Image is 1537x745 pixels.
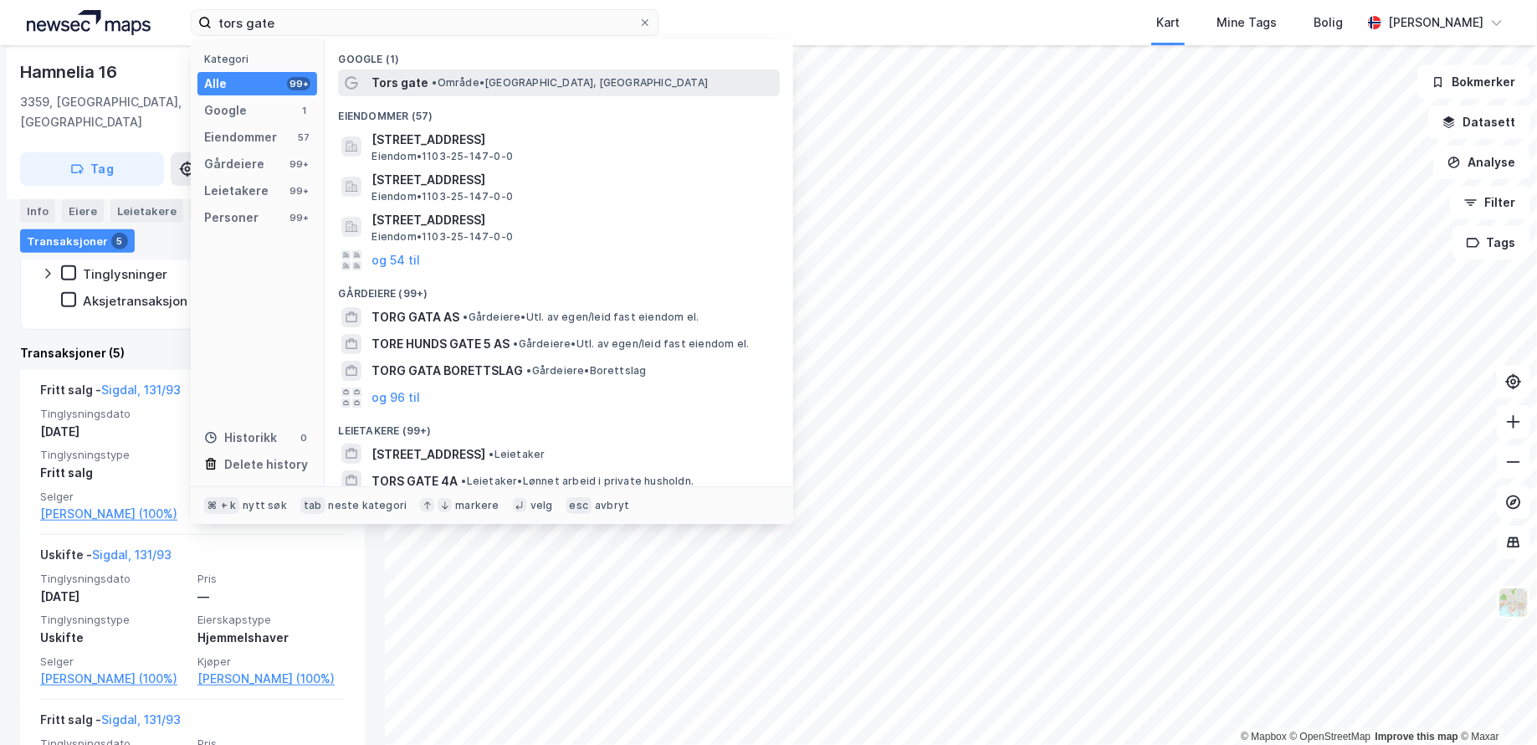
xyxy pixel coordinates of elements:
[371,334,510,354] span: TORE HUNDS GATE 5 AS
[40,448,187,462] span: Tinglysningstype
[371,361,523,381] span: TORG GATA BORETTSLAG
[566,497,592,514] div: esc
[204,53,317,65] div: Kategori
[20,199,55,223] div: Info
[1241,731,1287,742] a: Mapbox
[20,229,135,253] div: Transaksjoner
[1314,13,1343,33] div: Bolig
[83,293,187,309] div: Aksjetransaksjon
[204,127,277,147] div: Eiendommer
[371,471,458,491] span: TORS GATE 4A
[371,150,513,163] span: Eiendom • 1103-25-147-0-0
[1290,731,1371,742] a: OpenStreetMap
[297,431,310,444] div: 0
[40,710,181,737] div: Fritt salg -
[371,130,773,150] span: [STREET_ADDRESS]
[513,337,518,350] span: •
[461,475,694,488] span: Leietaker • Lønnet arbeid i private husholdn.
[197,628,345,648] div: Hjemmelshaver
[204,208,259,228] div: Personer
[40,545,172,572] div: Uskifte -
[297,104,310,117] div: 1
[1428,105,1530,139] button: Datasett
[455,499,499,512] div: markere
[1453,665,1537,745] div: Kontrollprogram for chat
[1433,146,1530,179] button: Analyse
[40,628,187,648] div: Uskifte
[300,497,325,514] div: tab
[40,490,187,504] span: Selger
[513,337,749,351] span: Gårdeiere • Utl. av egen/leid fast eiendom el.
[1450,186,1530,219] button: Filter
[1498,587,1529,619] img: Z
[287,77,310,90] div: 99+
[101,383,181,397] a: Sigdal, 131/93
[287,157,310,171] div: 99+
[204,154,264,174] div: Gårdeiere
[40,572,187,586] span: Tinglysningsdato
[287,211,310,224] div: 99+
[101,712,181,727] a: Sigdal, 131/93
[489,448,545,461] span: Leietaker
[371,170,773,190] span: [STREET_ADDRESS]
[371,73,428,93] span: Tors gate
[204,100,247,121] div: Google
[190,199,253,223] div: Datasett
[40,407,187,421] span: Tinglysningsdato
[432,76,708,90] span: Område • [GEOGRAPHIC_DATA], [GEOGRAPHIC_DATA]
[371,388,420,408] button: og 96 til
[243,499,287,512] div: nytt søk
[463,311,699,324] span: Gårdeiere • Utl. av egen/leid fast eiendom el.
[325,96,793,126] div: Eiendommer (57)
[197,587,345,607] div: —
[204,428,277,448] div: Historikk
[1417,65,1530,99] button: Bokmerker
[40,463,187,483] div: Fritt salg
[1453,665,1537,745] iframe: Chat Widget
[1452,226,1530,259] button: Tags
[463,311,468,323] span: •
[371,190,513,203] span: Eiendom • 1103-25-147-0-0
[371,444,485,465] span: [STREET_ADDRESS]
[489,448,494,460] span: •
[92,547,172,562] a: Sigdal, 131/93
[40,422,187,442] div: [DATE]
[40,655,187,669] span: Selger
[40,669,187,689] a: [PERSON_NAME] (100%)
[1388,13,1483,33] div: [PERSON_NAME]
[325,411,793,441] div: Leietakere (99+)
[595,499,629,512] div: avbryt
[197,655,345,669] span: Kjøper
[20,59,120,85] div: Hamnelia 16
[325,274,793,304] div: Gårdeiere (99+)
[461,475,466,487] span: •
[40,613,187,627] span: Tinglysningstype
[20,343,365,363] div: Transaksjoner (5)
[1217,13,1277,33] div: Mine Tags
[1376,731,1458,742] a: Improve this map
[297,131,310,144] div: 57
[62,199,104,223] div: Eiere
[212,10,638,35] input: Søk på adresse, matrikkel, gårdeiere, leietakere eller personer
[371,210,773,230] span: [STREET_ADDRESS]
[40,504,187,524] a: [PERSON_NAME] (100%)
[197,613,345,627] span: Eierskapstype
[204,181,269,201] div: Leietakere
[371,250,420,270] button: og 54 til
[1156,13,1180,33] div: Kart
[83,266,167,282] div: Tinglysninger
[432,76,437,89] span: •
[27,10,151,35] img: logo.a4113a55bc3d86da70a041830d287a7e.svg
[224,455,308,475] div: Delete history
[111,233,128,249] div: 5
[526,364,531,377] span: •
[530,499,553,512] div: velg
[20,152,164,186] button: Tag
[287,184,310,198] div: 99+
[20,92,287,132] div: 3359, [GEOGRAPHIC_DATA], [GEOGRAPHIC_DATA]
[329,499,407,512] div: neste kategori
[526,364,646,378] span: Gårdeiere • Borettslag
[40,587,187,607] div: [DATE]
[197,669,345,689] a: [PERSON_NAME] (100%)
[371,307,459,327] span: TORG GATA AS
